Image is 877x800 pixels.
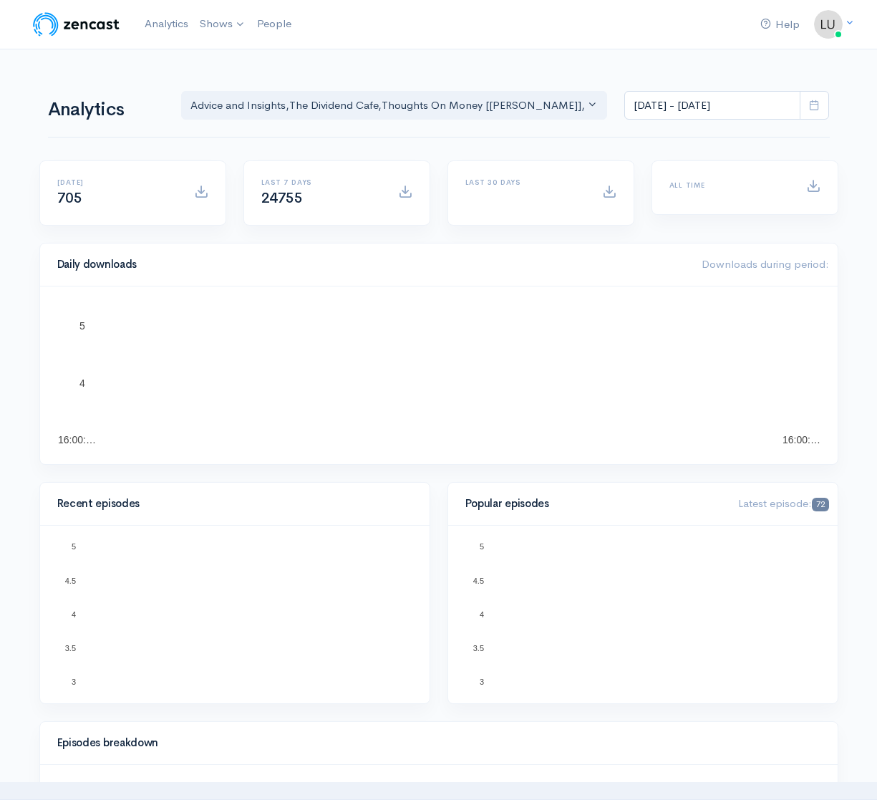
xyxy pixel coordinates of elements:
[57,304,820,447] svg: A chart.
[31,10,122,39] img: ZenCast Logo
[194,9,251,40] a: Shows
[71,678,75,686] text: 3
[702,257,829,271] span: Downloads during period:
[71,542,75,551] text: 5
[465,178,585,186] h6: Last 30 days
[181,91,608,120] button: Advice and Insights, The Dividend Cafe, Thoughts On Money [TOM], Alt Blend, On the Hook
[190,97,586,114] div: Advice and Insights , The Dividend Cafe , Thoughts On Money [[PERSON_NAME]] , Alt Blend , On the ...
[57,189,82,207] span: 705
[624,91,800,120] input: analytics date range selector
[814,10,843,39] img: ...
[57,259,684,271] h4: Daily downloads
[48,100,164,120] h1: Analytics
[261,189,303,207] span: 24755
[465,543,820,686] svg: A chart.
[57,178,177,186] h6: [DATE]
[64,576,75,584] text: 4.5
[139,9,194,39] a: Analytics
[79,377,85,389] text: 4
[479,542,483,551] text: 5
[64,644,75,652] text: 3.5
[782,434,820,445] text: 16:00:…
[479,678,483,686] text: 3
[465,498,722,510] h4: Popular episodes
[828,751,863,786] iframe: gist-messenger-bubble-iframe
[738,496,828,510] span: Latest episode:
[473,576,483,584] text: 4.5
[71,610,75,619] text: 4
[669,181,789,189] h6: All time
[473,644,483,652] text: 3.5
[79,320,85,332] text: 5
[57,737,812,749] h4: Episodes breakdown
[251,9,297,39] a: People
[58,434,96,445] text: 16:00:…
[479,610,483,619] text: 4
[261,178,381,186] h6: Last 7 days
[812,498,828,511] span: 72
[57,498,404,510] h4: Recent episodes
[57,543,412,686] svg: A chart.
[755,9,805,40] a: Help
